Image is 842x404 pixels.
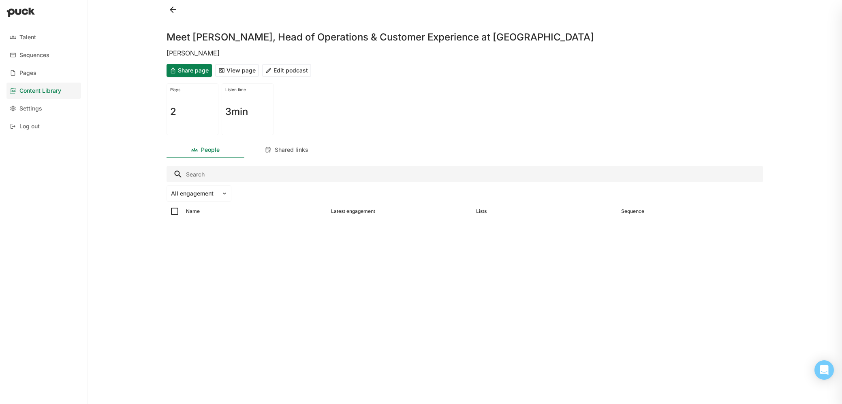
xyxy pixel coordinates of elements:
[225,107,248,117] h1: 3min
[19,52,49,59] div: Sequences
[167,49,763,57] div: [PERSON_NAME]
[6,65,81,81] a: Pages
[476,208,487,214] div: Lists
[170,107,176,117] h1: 2
[331,208,375,214] div: Latest engagement
[167,32,594,42] h1: Meet [PERSON_NAME], Head of Operations & Customer Experience at [GEOGRAPHIC_DATA]
[19,123,40,130] div: Log out
[6,83,81,99] a: Content Library
[167,64,212,77] button: Share page
[19,70,36,77] div: Pages
[621,208,644,214] div: Sequence
[6,47,81,63] a: Sequences
[19,34,36,41] div: Talent
[814,360,834,380] div: Open Intercom Messenger
[6,100,81,117] a: Settings
[19,105,42,112] div: Settings
[215,64,259,77] button: View page
[186,208,200,214] div: Name
[262,64,311,77] button: Edit podcast
[19,87,61,94] div: Content Library
[225,87,270,92] div: Listen time
[167,166,763,182] input: Search
[170,87,215,92] div: Plays
[6,29,81,45] a: Talent
[275,147,308,153] div: Shared links
[201,147,220,153] div: People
